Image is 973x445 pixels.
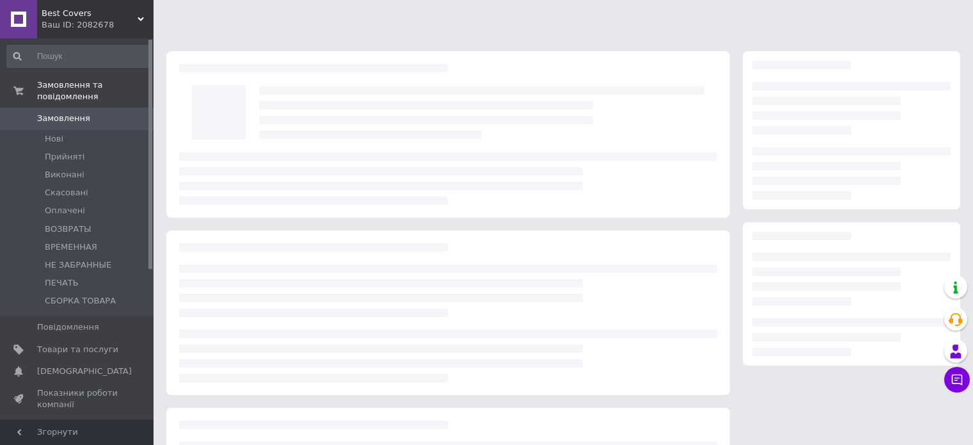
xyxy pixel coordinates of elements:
button: Чат з покупцем [944,367,970,392]
span: Товари та послуги [37,344,118,355]
span: НЕ ЗАБРАННЫЕ [45,259,111,271]
span: ВОЗВРАТЫ [45,223,91,235]
span: Прийняті [45,151,84,163]
input: Пошук [6,45,151,68]
span: Замовлення [37,113,90,124]
span: Замовлення та повідомлення [37,79,154,102]
span: ВРЕМЕННАЯ [45,241,97,253]
span: Повідомлення [37,321,99,333]
span: ПЕЧАТЬ [45,277,79,289]
span: Оплачені [45,205,85,216]
span: СБОРКА ТОВАРА [45,295,116,307]
span: Нові [45,133,63,145]
span: Best Covers [42,8,138,19]
span: [DEMOGRAPHIC_DATA] [37,366,132,377]
span: Показники роботи компанії [37,387,118,410]
span: Виконані [45,169,84,181]
div: Ваш ID: 2082678 [42,19,154,31]
span: Скасовані [45,187,88,198]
